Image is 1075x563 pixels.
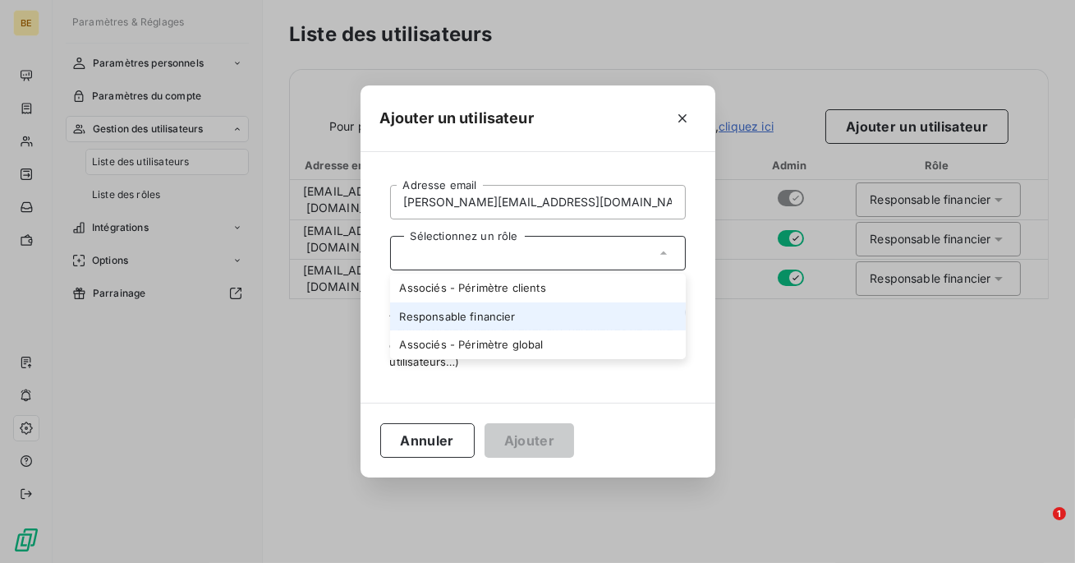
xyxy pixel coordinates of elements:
span: pour plus d’informations [393,270,582,288]
a: Cliquez ici [393,272,450,286]
button: Ajouter [485,423,574,458]
li: Associés - Périmètre global [390,330,686,359]
li: Associés - Périmètre clients [390,274,686,302]
span: 1 [1053,507,1066,520]
button: Annuler [380,423,475,458]
iframe: Intercom live chat [1019,507,1059,547]
input: placeholder [390,185,686,219]
li: Responsable financier [390,302,686,331]
h5: Ajouter un utilisateur [380,107,534,130]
